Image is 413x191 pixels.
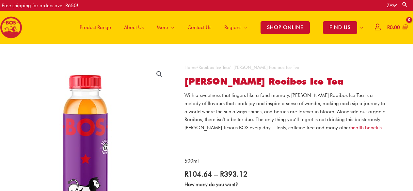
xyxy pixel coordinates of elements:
span: SHOP ONLINE [261,21,310,34]
a: Product Range [73,11,118,44]
span: Contact Us [187,18,211,37]
h1: [PERSON_NAME] Rooibos Ice Tea [184,76,389,87]
a: health benefits [350,125,382,131]
a: Search button [402,1,408,8]
span: More [157,18,168,37]
nav: Site Navigation [68,11,370,44]
span: R [220,169,224,178]
a: Regions [218,11,254,44]
span: R [387,24,390,30]
a: View full-screen image gallery [153,68,165,80]
bdi: 104.64 [184,169,212,178]
a: Rooibos Ice Tea [199,65,229,70]
a: About Us [118,11,150,44]
a: ZA [387,3,397,8]
label: How many do you want? [184,182,238,187]
a: More [150,11,181,44]
span: – [214,169,218,178]
span: R [184,169,188,178]
a: SHOP ONLINE [254,11,316,44]
bdi: 0.00 [387,24,400,30]
a: Home [184,65,197,70]
span: Regions [224,18,241,37]
a: View Shopping Cart, empty [386,20,408,35]
span: About Us [124,18,144,37]
span: Product Range [80,18,111,37]
nav: Breadcrumb [184,63,389,72]
bdi: 393.12 [220,169,247,178]
p: 500ml [184,157,389,165]
p: With a sweetness that lingers like a fond memory, [PERSON_NAME] Rooibos Ice Tea is a melody of fl... [184,91,389,132]
span: FIND US [323,21,357,34]
a: Contact Us [181,11,218,44]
